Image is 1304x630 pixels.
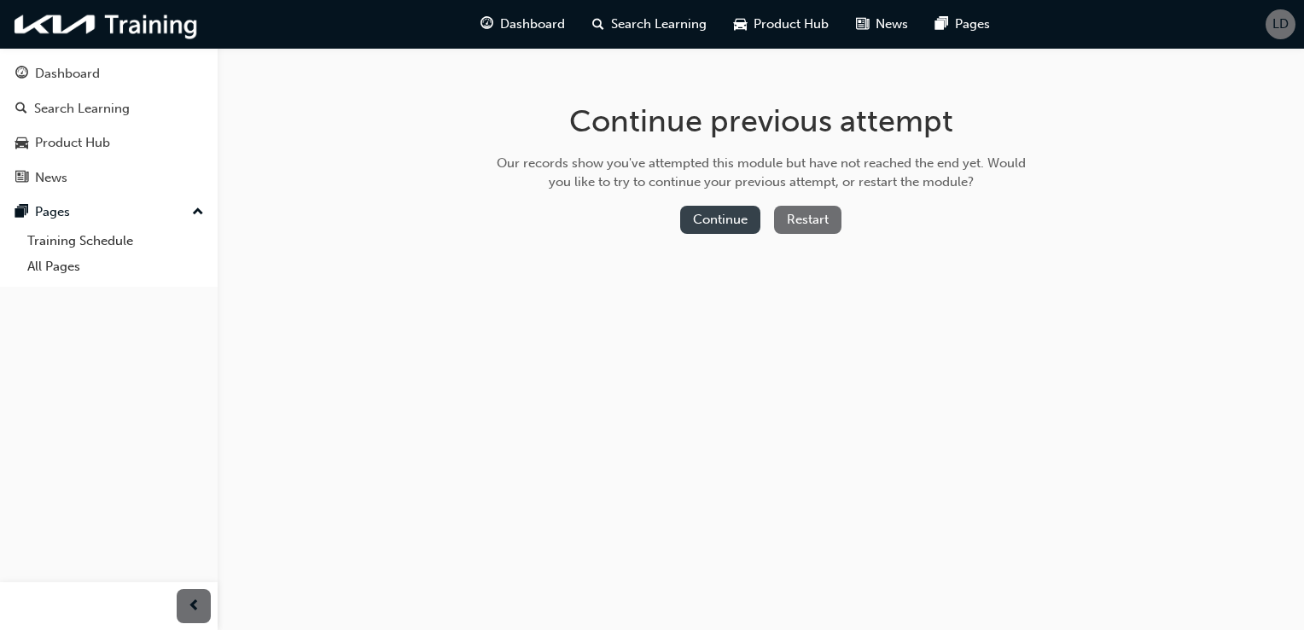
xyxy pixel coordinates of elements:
img: kia-training [9,7,205,42]
span: search-icon [592,14,604,35]
button: Continue [680,206,760,234]
button: Restart [774,206,841,234]
div: Our records show you've attempted this module but have not reached the end yet. Would you like to... [491,154,1032,192]
a: News [7,162,211,194]
div: Product Hub [35,133,110,153]
div: Pages [35,202,70,222]
span: prev-icon [188,596,201,617]
span: guage-icon [480,14,493,35]
a: Training Schedule [20,228,211,254]
button: Pages [7,196,211,228]
div: Search Learning [34,99,130,119]
a: guage-iconDashboard [467,7,579,42]
span: up-icon [192,201,204,224]
button: LD [1266,9,1295,39]
a: Product Hub [7,127,211,159]
span: search-icon [15,102,27,117]
a: All Pages [20,254,211,280]
span: car-icon [15,136,28,151]
a: Search Learning [7,93,211,125]
span: LD [1272,15,1289,34]
a: news-iconNews [842,7,922,42]
span: Product Hub [754,15,829,34]
span: pages-icon [15,205,28,220]
a: pages-iconPages [922,7,1004,42]
span: guage-icon [15,67,28,82]
a: search-iconSearch Learning [579,7,720,42]
span: Pages [955,15,990,34]
span: Dashboard [500,15,565,34]
div: Dashboard [35,64,100,84]
span: Search Learning [611,15,707,34]
span: pages-icon [935,14,948,35]
span: car-icon [734,14,747,35]
span: news-icon [15,171,28,186]
h1: Continue previous attempt [491,102,1032,140]
div: News [35,168,67,188]
a: car-iconProduct Hub [720,7,842,42]
button: DashboardSearch LearningProduct HubNews [7,55,211,196]
a: Dashboard [7,58,211,90]
span: News [876,15,908,34]
span: news-icon [856,14,869,35]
